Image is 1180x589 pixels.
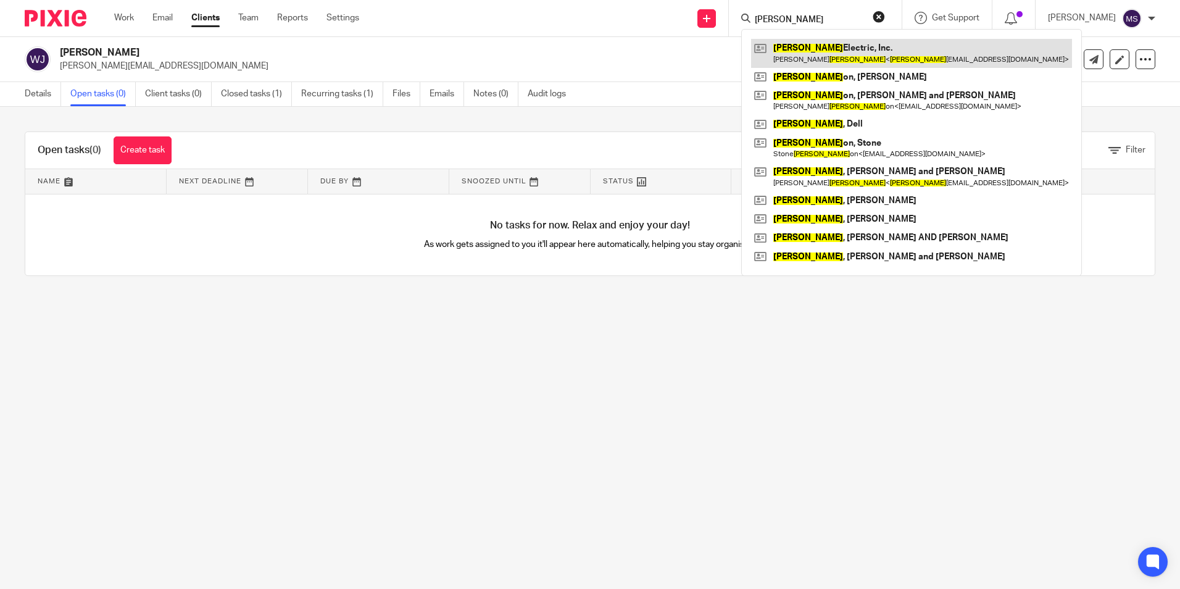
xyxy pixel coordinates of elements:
a: Files [393,82,420,106]
p: As work gets assigned to you it'll appear here automatically, helping you stay organised. [308,238,873,251]
p: [PERSON_NAME][EMAIL_ADDRESS][DOMAIN_NAME] [60,60,987,72]
h1: Open tasks [38,144,101,157]
a: Team [238,12,259,24]
h2: [PERSON_NAME] [60,46,802,59]
a: Notes (0) [473,82,518,106]
span: Get Support [932,14,979,22]
p: [PERSON_NAME] [1048,12,1116,24]
a: Open tasks (0) [70,82,136,106]
span: (0) [89,145,101,155]
h4: No tasks for now. Relax and enjoy your day! [25,219,1155,232]
a: Client tasks (0) [145,82,212,106]
button: Clear [873,10,885,23]
img: svg%3E [25,46,51,72]
img: Pixie [25,10,86,27]
span: Filter [1126,146,1145,154]
a: Details [25,82,61,106]
a: Closed tasks (1) [221,82,292,106]
input: Search [754,15,865,26]
span: Snoozed Until [462,178,526,185]
span: Status [603,178,634,185]
a: Reports [277,12,308,24]
img: svg%3E [1122,9,1142,28]
a: Emails [430,82,464,106]
a: Create task [114,136,172,164]
a: Clients [191,12,220,24]
a: Recurring tasks (1) [301,82,383,106]
a: Email [152,12,173,24]
a: Settings [326,12,359,24]
a: Work [114,12,134,24]
a: Audit logs [528,82,575,106]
